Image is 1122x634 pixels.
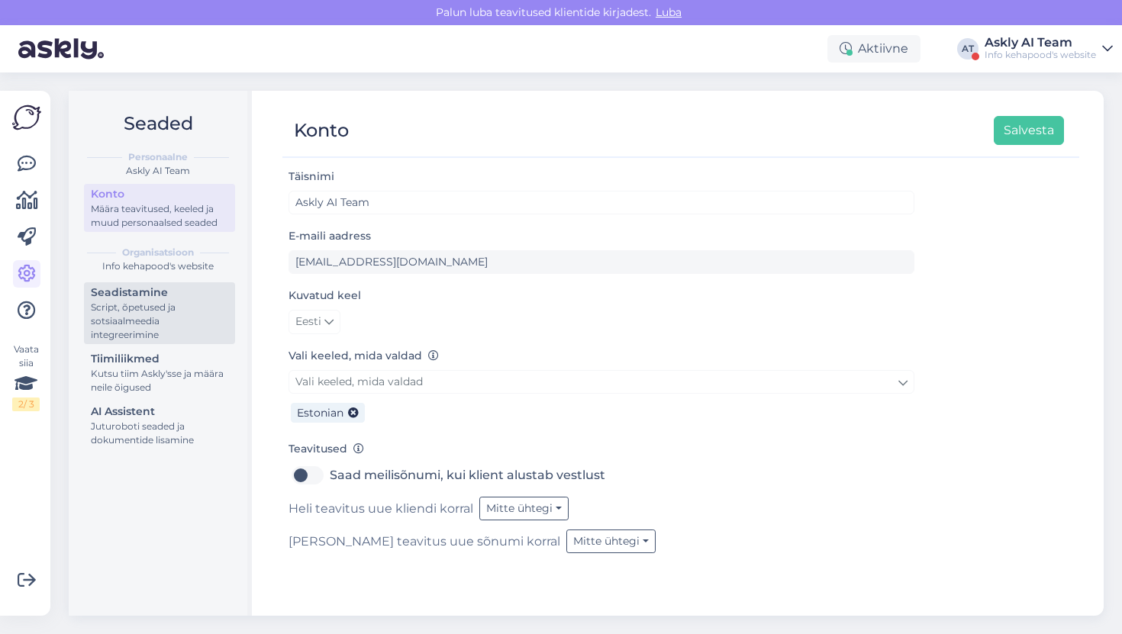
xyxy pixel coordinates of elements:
[91,202,228,230] div: Määra teavitused, keeled ja muud personaalsed seaded
[479,497,569,520] button: Mitte ühtegi
[957,38,979,60] div: AT
[985,37,1113,61] a: Askly AI TeamInfo kehapood's website
[91,404,228,420] div: AI Assistent
[289,529,914,553] div: [PERSON_NAME] teavitus uue sõnumi korral
[294,116,349,145] div: Konto
[91,420,228,447] div: Juturoboti seaded ja dokumentide lisamine
[84,401,235,449] a: AI AssistentJuturoboti seaded ja dokumentide lisamine
[91,367,228,394] div: Kutsu tiim Askly'sse ja määra neile õigused
[566,529,656,553] button: Mitte ühtegi
[330,463,605,488] label: Saad meilisõnumi, kui klient alustab vestlust
[827,35,920,63] div: Aktiivne
[289,250,914,274] input: Sisesta e-maili aadress
[91,285,228,301] div: Seadistamine
[289,228,371,244] label: E-maili aadress
[651,5,686,19] span: Luba
[289,169,334,185] label: Täisnimi
[985,49,1096,61] div: Info kehapood's website
[289,310,340,334] a: Eesti
[289,441,364,457] label: Teavitused
[289,191,914,214] input: Sisesta nimi
[289,497,914,520] div: Heli teavitus uue kliendi korral
[295,375,423,388] span: Vali keeled, mida valdad
[295,314,321,330] span: Eesti
[81,109,235,138] h2: Seaded
[91,301,228,342] div: Script, õpetused ja sotsiaalmeedia integreerimine
[91,351,228,367] div: Tiimiliikmed
[91,186,228,202] div: Konto
[297,406,343,420] span: Estonian
[289,288,361,304] label: Kuvatud keel
[985,37,1096,49] div: Askly AI Team
[84,349,235,397] a: TiimiliikmedKutsu tiim Askly'sse ja määra neile õigused
[12,103,41,132] img: Askly Logo
[289,348,439,364] label: Vali keeled, mida valdad
[12,397,40,411] div: 2 / 3
[12,343,40,411] div: Vaata siia
[81,259,235,273] div: Info kehapood's website
[289,370,914,394] a: Vali keeled, mida valdad
[122,246,194,259] b: Organisatsioon
[128,150,188,164] b: Personaalne
[81,164,235,178] div: Askly AI Team
[994,116,1064,145] button: Salvesta
[84,184,235,232] a: KontoMäära teavitused, keeled ja muud personaalsed seaded
[84,282,235,344] a: SeadistamineScript, õpetused ja sotsiaalmeedia integreerimine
